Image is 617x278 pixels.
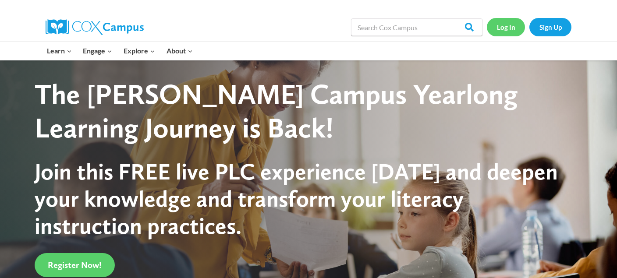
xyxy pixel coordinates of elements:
nav: Primary Navigation [41,42,198,60]
div: The [PERSON_NAME] Campus Yearlong Learning Journey is Back! [35,77,566,145]
span: Join this FREE live PLC experience [DATE] and deepen your knowledge and transform your literacy i... [35,158,558,240]
button: Child menu of Engage [78,42,118,60]
span: Register Now! [48,260,102,270]
a: Log In [487,18,525,36]
button: Child menu of About [161,42,199,60]
a: Register Now! [35,253,115,277]
input: Search Cox Campus [351,18,482,36]
button: Child menu of Explore [118,42,161,60]
a: Sign Up [529,18,571,36]
button: Child menu of Learn [41,42,78,60]
nav: Secondary Navigation [487,18,571,36]
img: Cox Campus [46,19,144,35]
